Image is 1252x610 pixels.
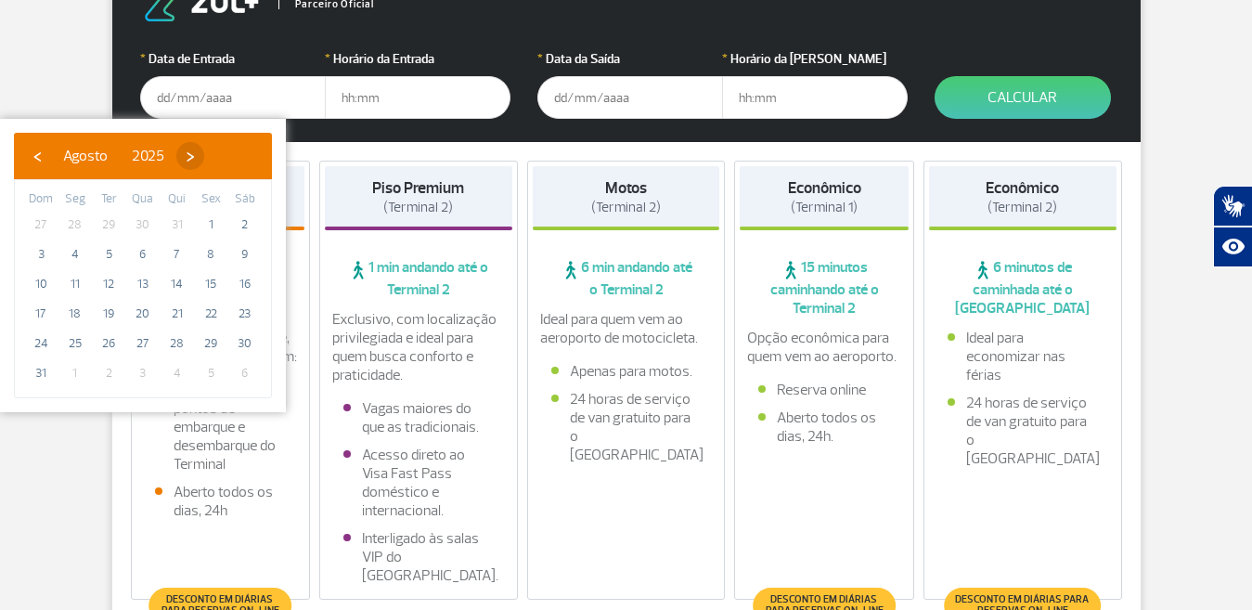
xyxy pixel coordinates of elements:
span: 14 [162,269,192,299]
button: Abrir recursos assistivos. [1213,227,1252,267]
input: dd/mm/aaaa [537,76,723,119]
span: 23 [230,299,260,329]
button: › [176,142,204,170]
span: 5 [94,240,123,269]
p: Opção econômica para quem vem ao aeroporto. [747,329,901,366]
button: ‹ [23,142,51,170]
span: 31 [162,210,192,240]
span: 18 [60,299,90,329]
th: weekday [227,189,262,210]
li: Reserva online [758,381,890,399]
bs-datepicker-navigation-view: ​ ​ ​ [23,144,204,162]
span: Agosto [63,147,108,165]
button: Abrir tradutor de língua de sinais. [1213,186,1252,227]
li: Ideal para economizar nas férias [948,329,1098,384]
input: dd/mm/aaaa [140,76,326,119]
span: 1 [196,210,226,240]
th: weekday [92,189,126,210]
span: 27 [26,210,56,240]
span: 15 minutos caminhando até o Terminal 2 [740,258,909,318]
span: (Terminal 2) [591,199,661,216]
button: Calcular [935,76,1111,119]
strong: Econômico [788,178,861,198]
span: 30 [128,210,158,240]
span: 7 [162,240,192,269]
span: 6 minutos de caminhada até o [GEOGRAPHIC_DATA] [929,258,1116,318]
li: Acesso direto ao Visa Fast Pass doméstico e internacional. [343,446,494,520]
span: 16 [230,269,260,299]
span: 6 [230,358,260,388]
button: 2025 [120,142,176,170]
div: Plugin de acessibilidade da Hand Talk. [1213,186,1252,267]
strong: Piso Premium [372,178,464,198]
span: (Terminal 2) [383,199,453,216]
span: 1 [60,358,90,388]
span: 9 [230,240,260,269]
span: 11 [60,269,90,299]
span: 25 [60,329,90,358]
span: 28 [60,210,90,240]
span: (Terminal 2) [987,199,1057,216]
span: 28 [162,329,192,358]
li: Apenas para motos. [551,362,702,381]
p: Exclusivo, com localização privilegiada e ideal para quem busca conforto e praticidade. [332,310,505,384]
span: 2 [230,210,260,240]
span: 26 [94,329,123,358]
span: 13 [128,269,158,299]
span: 6 min andando até o Terminal 2 [533,258,720,299]
label: Horário da [PERSON_NAME] [722,49,908,69]
li: Fácil acesso aos pontos de embarque e desembarque do Terminal [155,381,287,474]
span: 27 [128,329,158,358]
input: hh:mm [722,76,908,119]
strong: Motos [605,178,647,198]
li: 24 horas de serviço de van gratuito para o [GEOGRAPHIC_DATA] [551,390,702,464]
span: 20 [128,299,158,329]
span: 22 [196,299,226,329]
span: 15 [196,269,226,299]
span: 3 [128,358,158,388]
p: Ideal para quem vem ao aeroporto de motocicleta. [540,310,713,347]
span: 30 [230,329,260,358]
span: 29 [94,210,123,240]
li: Aberto todos os dias, 24h [155,483,287,520]
span: 1 min andando até o Terminal 2 [325,258,512,299]
span: 29 [196,329,226,358]
li: Interligado às salas VIP do [GEOGRAPHIC_DATA]. [343,529,494,585]
th: weekday [160,189,194,210]
span: 6 [128,240,158,269]
th: weekday [126,189,161,210]
li: Vagas maiores do que as tradicionais. [343,399,494,436]
span: 10 [26,269,56,299]
span: 2 [94,358,123,388]
input: hh:mm [325,76,510,119]
label: Data de Entrada [140,49,326,69]
label: Data da Saída [537,49,723,69]
span: 3 [26,240,56,269]
strong: Econômico [986,178,1059,198]
li: Aberto todos os dias, 24h. [758,409,890,446]
button: Agosto [51,142,120,170]
label: Horário da Entrada [325,49,510,69]
span: 17 [26,299,56,329]
span: 5 [196,358,226,388]
th: weekday [58,189,93,210]
span: 8 [196,240,226,269]
li: 24 horas de serviço de van gratuito para o [GEOGRAPHIC_DATA] [948,394,1098,468]
span: 31 [26,358,56,388]
span: 21 [162,299,192,329]
span: 24 [26,329,56,358]
span: (Terminal 1) [791,199,858,216]
th: weekday [194,189,228,210]
span: 19 [94,299,123,329]
span: 4 [60,240,90,269]
span: 4 [162,358,192,388]
th: weekday [24,189,58,210]
span: 12 [94,269,123,299]
span: 2025 [132,147,164,165]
